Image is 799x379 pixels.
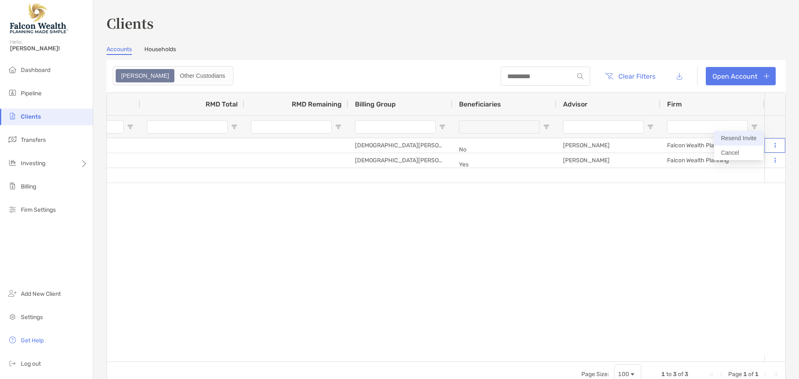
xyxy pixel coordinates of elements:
input: RMD Total Filter Input [147,120,228,134]
div: Last Page [772,371,779,378]
button: Resend Invite [714,131,763,146]
span: 3 [673,371,677,378]
span: 3 [685,371,688,378]
button: Open Filter Menu [231,124,238,130]
span: Page [728,371,742,378]
a: Open Account [706,67,776,85]
div: Other Custodians [175,70,230,82]
span: RMD Total [206,100,238,108]
span: Beneficiaries [459,100,501,108]
button: Cancel [714,146,763,160]
span: Log out [21,360,41,367]
div: Falcon Wealth Planning [660,138,764,153]
span: Advisor [563,100,588,108]
button: Open Filter Menu [543,124,550,130]
div: 100 [618,371,629,378]
span: Get Help [21,337,44,344]
div: First Page [708,371,715,378]
img: firm-settings icon [7,204,17,214]
a: Accounts [107,46,132,55]
span: Firm [667,100,682,108]
input: RMD Remaining Filter Input [251,120,332,134]
div: [PERSON_NAME] [556,153,660,168]
span: [PERSON_NAME]! [10,45,88,52]
img: add_new_client icon [7,288,17,298]
button: Open Filter Menu [439,124,446,130]
button: Open Filter Menu [647,124,654,130]
span: 1 [743,371,747,378]
div: segmented control [113,66,233,85]
span: Pipeline [21,90,42,97]
img: pipeline icon [7,88,17,98]
div: Zoe [117,70,174,82]
div: Previous Page [718,371,725,378]
div: [DEMOGRAPHIC_DATA][PERSON_NAME] Household [348,153,452,168]
span: 1 [661,371,665,378]
div: [DEMOGRAPHIC_DATA][PERSON_NAME] Household [348,138,452,153]
img: transfers icon [7,134,17,144]
img: clients icon [7,111,17,121]
img: billing icon [7,181,17,191]
p: No [459,144,550,155]
input: Firm Filter Input [667,120,748,134]
span: to [666,371,672,378]
button: Open Filter Menu [335,124,342,130]
span: of [748,371,754,378]
img: input icon [577,73,583,79]
span: Firm Settings [21,206,56,213]
input: Billing Group Filter Input [355,120,436,134]
span: Billing [21,183,36,190]
span: Investing [21,160,45,167]
a: Households [144,46,176,55]
input: Advisor Filter Input [563,120,644,134]
span: RMD Remaining [292,100,342,108]
button: Open Filter Menu [127,124,134,130]
div: [PERSON_NAME] [556,138,660,153]
span: Transfers [21,136,46,144]
button: Clear Filters [598,67,662,85]
img: dashboard icon [7,64,17,74]
img: logout icon [7,358,17,368]
span: Add New Client [21,290,61,297]
div: Falcon Wealth Planning [660,153,764,168]
span: Clients [21,113,41,120]
div: Page Size: [581,371,609,378]
button: Open Filter Menu [751,124,758,130]
h3: Clients [107,13,786,32]
span: of [678,371,683,378]
span: Billing Group [355,100,396,108]
img: get-help icon [7,335,17,345]
span: 1 [755,371,759,378]
img: investing icon [7,158,17,168]
img: Falcon Wealth Planning Logo [10,3,68,33]
p: Yes [459,159,550,170]
img: settings icon [7,312,17,322]
div: Next Page [762,371,769,378]
span: Dashboard [21,67,50,74]
span: Settings [21,314,43,321]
